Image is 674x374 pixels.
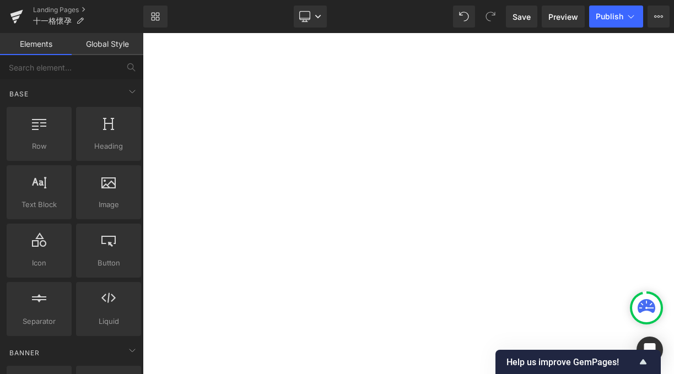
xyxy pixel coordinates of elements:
[143,6,168,28] a: New Library
[506,357,637,367] span: Help us improve GemPages!
[10,257,68,269] span: Icon
[506,355,650,368] button: Show survey - Help us improve GemPages!
[542,6,585,28] a: Preview
[33,17,72,25] span: 十一格懷孕
[648,6,670,28] button: More
[513,11,531,23] span: Save
[589,6,643,28] button: Publish
[72,33,143,55] a: Global Style
[453,6,475,28] button: Undo
[548,11,578,23] span: Preview
[479,6,502,28] button: Redo
[8,89,30,99] span: Base
[79,140,138,152] span: Heading
[79,316,138,327] span: Liquid
[10,199,68,210] span: Text Block
[637,337,663,363] div: Open Intercom Messenger
[33,6,143,14] a: Landing Pages
[79,257,138,269] span: Button
[79,199,138,210] span: Image
[8,348,41,358] span: Banner
[10,316,68,327] span: Separator
[10,140,68,152] span: Row
[596,12,623,21] span: Publish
